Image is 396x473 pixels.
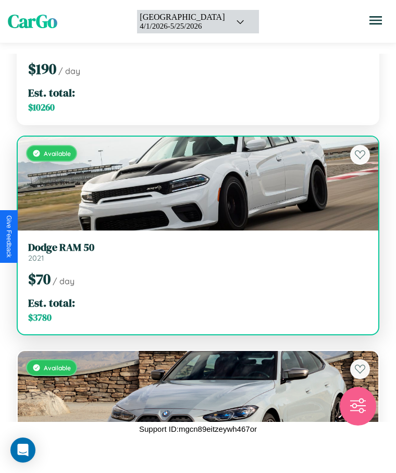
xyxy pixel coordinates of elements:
a: Dodge RAM 502021 [28,241,368,263]
span: $ 70 [28,269,51,289]
div: Open Intercom Messenger [10,438,35,463]
span: $ 3780 [28,311,52,324]
span: Est. total: [28,295,75,310]
div: 4 / 1 / 2026 - 5 / 25 / 2026 [140,22,225,31]
span: Available [44,150,71,157]
span: Available [44,364,71,372]
p: Support ID: mgcn89eitzeywh467or [139,422,257,436]
span: / day [53,276,75,286]
span: 2021 [28,253,44,263]
h3: Dodge RAM 50 [28,241,368,253]
span: $ 10260 [28,101,55,114]
span: $ 190 [28,59,56,79]
span: Est. total: [28,85,75,100]
div: [GEOGRAPHIC_DATA] [140,13,225,22]
span: / day [58,66,80,76]
div: Give Feedback [5,215,13,258]
span: CarGo [8,9,57,34]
